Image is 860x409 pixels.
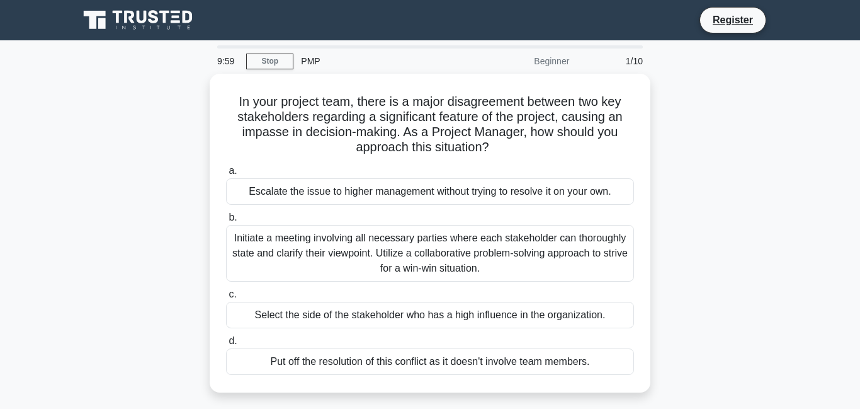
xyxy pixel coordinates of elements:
span: d. [229,335,237,346]
a: Stop [246,54,293,69]
div: 1/10 [577,49,650,74]
span: b. [229,212,237,222]
a: Register [705,12,761,28]
div: Escalate the issue to higher management without trying to resolve it on your own. [226,178,634,205]
h5: In your project team, there is a major disagreement between two key stakeholders regarding a sign... [225,94,635,156]
span: a. [229,165,237,176]
div: Initiate a meeting involving all necessary parties where each stakeholder can thoroughly state an... [226,225,634,282]
div: PMP [293,49,467,74]
span: c. [229,289,236,299]
div: Put off the resolution of this conflict as it doesn't involve team members. [226,349,634,375]
div: 9:59 [210,49,246,74]
div: Beginner [467,49,577,74]
div: Select the side of the stakeholder who has a high influence in the organization. [226,302,634,328]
